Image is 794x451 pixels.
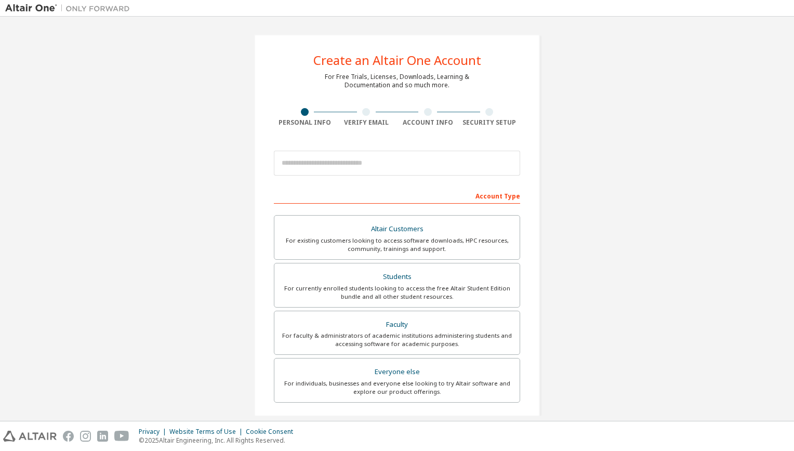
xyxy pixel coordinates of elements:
[80,431,91,442] img: instagram.svg
[139,428,169,436] div: Privacy
[169,428,246,436] div: Website Terms of Use
[281,365,513,379] div: Everyone else
[281,270,513,284] div: Students
[63,431,74,442] img: facebook.svg
[281,331,513,348] div: For faculty & administrators of academic institutions administering students and accessing softwa...
[281,379,513,396] div: For individuals, businesses and everyone else looking to try Altair software and explore our prod...
[246,428,299,436] div: Cookie Consent
[336,118,398,127] div: Verify Email
[5,3,135,14] img: Altair One
[274,118,336,127] div: Personal Info
[313,54,481,67] div: Create an Altair One Account
[281,222,513,236] div: Altair Customers
[114,431,129,442] img: youtube.svg
[281,236,513,253] div: For existing customers looking to access software downloads, HPC resources, community, trainings ...
[397,118,459,127] div: Account Info
[325,73,469,89] div: For Free Trials, Licenses, Downloads, Learning & Documentation and so much more.
[97,431,108,442] img: linkedin.svg
[274,187,520,204] div: Account Type
[459,118,521,127] div: Security Setup
[3,431,57,442] img: altair_logo.svg
[281,284,513,301] div: For currently enrolled students looking to access the free Altair Student Edition bundle and all ...
[139,436,299,445] p: © 2025 Altair Engineering, Inc. All Rights Reserved.
[281,317,513,332] div: Faculty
